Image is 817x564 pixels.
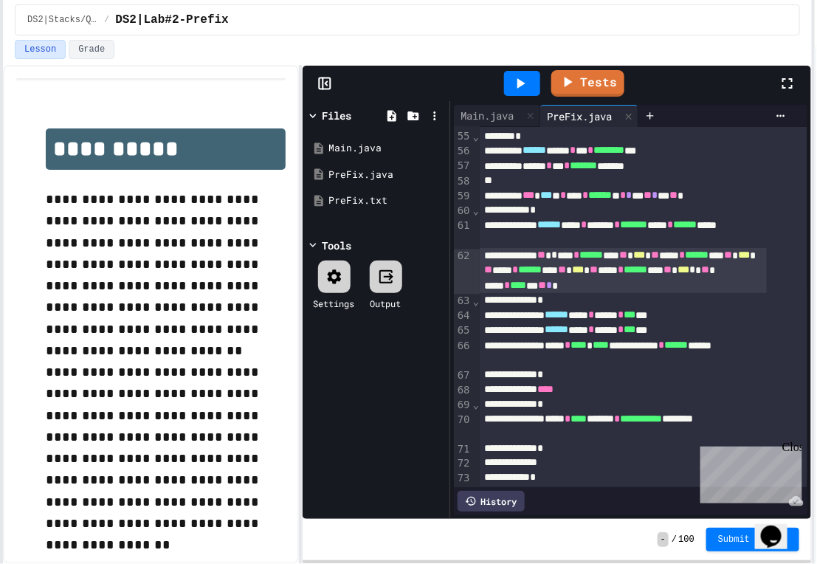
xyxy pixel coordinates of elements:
[314,297,355,310] div: Settings
[454,324,472,340] div: 65
[115,11,229,29] span: DS2|Lab#2-Prefix
[323,238,352,253] div: Tools
[454,219,472,250] div: 61
[458,491,525,512] div: History
[27,14,98,26] span: DS2|Stacks/Queues
[69,40,114,59] button: Grade
[454,309,472,325] div: 64
[454,108,522,123] div: Main.java
[454,486,472,501] div: 74
[472,205,480,217] span: Fold line
[104,14,109,26] span: /
[454,175,472,190] div: 58
[454,369,472,384] div: 67
[329,193,444,208] div: PreFix.txt
[454,105,540,127] div: Main.java
[329,168,444,182] div: PreFix.java
[472,399,480,411] span: Fold line
[678,534,694,546] span: 100
[454,340,472,369] div: 66
[454,190,472,205] div: 59
[454,130,472,145] div: 55
[540,109,620,124] div: PreFix.java
[706,528,799,551] button: Submit Answer
[454,384,472,399] div: 68
[472,296,480,308] span: Fold line
[454,443,472,458] div: 71
[454,413,472,443] div: 70
[329,141,444,156] div: Main.java
[454,145,472,160] div: 56
[694,441,802,503] iframe: chat widget
[472,131,480,143] span: Fold line
[540,105,638,127] div: PreFix.java
[454,159,472,175] div: 57
[454,295,472,309] div: 63
[454,457,472,472] div: 72
[323,108,352,123] div: Files
[454,204,472,219] div: 60
[718,534,787,546] span: Submit Answer
[454,399,472,413] div: 69
[6,6,102,94] div: Chat with us now!Close
[755,505,802,549] iframe: chat widget
[370,297,401,310] div: Output
[551,70,624,97] a: Tests
[672,534,677,546] span: /
[454,250,472,295] div: 62
[15,40,66,59] button: Lesson
[454,472,472,486] div: 73
[658,532,669,547] span: -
